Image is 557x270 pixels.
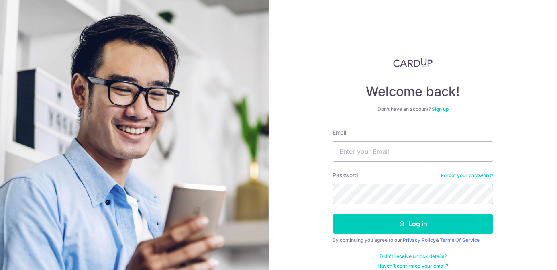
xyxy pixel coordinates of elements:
label: Password [333,171,358,179]
a: Privacy Policy [403,237,436,243]
a: Sign up [432,106,449,112]
button: Log in [333,214,493,234]
input: Enter your Email [333,141,493,162]
img: CardUp Logo [393,58,433,67]
h4: Welcome back! [333,84,493,100]
div: Don’t have an account? [333,106,493,112]
a: Terms Of Service [440,237,480,243]
div: By continuing you agree to our & [333,237,493,243]
a: Didn't receive unlock details? [379,253,447,260]
label: Email [333,129,346,137]
a: Haven't confirmed your email? [377,263,448,269]
a: Forgot your password? [441,172,493,179]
